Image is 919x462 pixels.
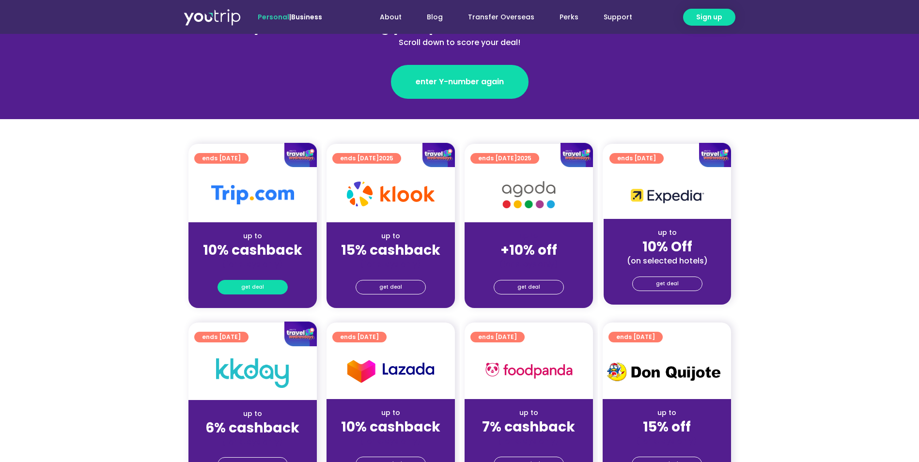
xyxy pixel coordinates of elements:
div: (for stays only) [610,436,723,446]
span: get deal [656,277,679,291]
a: ends [DATE] [470,332,525,342]
div: up to [472,408,585,418]
span: get deal [517,280,540,294]
div: up to [196,231,309,241]
nav: Menu [348,8,645,26]
span: ends [DATE] [478,332,517,342]
a: Perks [547,8,591,26]
div: (for stays only) [472,436,585,446]
strong: +10% off [500,241,557,260]
span: ends [DATE] [616,332,655,342]
a: About [367,8,414,26]
span: Personal [258,12,289,22]
strong: 15% off [643,417,691,436]
div: up to [334,408,447,418]
span: up to [520,231,538,241]
span: | [258,12,322,22]
strong: 10% cashback [341,417,440,436]
strong: 10% Off [642,237,692,256]
strong: 10% cashback [203,241,302,260]
div: (for stays only) [334,259,447,269]
strong: 6% cashback [205,418,299,437]
span: enter Y-number again [416,76,504,88]
a: Business [291,12,322,22]
a: get deal [218,280,288,294]
span: get deal [241,280,264,294]
div: up to [610,408,723,418]
div: Scroll down to score your deal! [249,37,670,48]
a: Support [591,8,645,26]
span: get deal [379,280,402,294]
div: up to [334,231,447,241]
a: enter Y-number again [391,65,529,99]
div: (on selected hotels) [611,256,723,266]
strong: 7% cashback [482,417,575,436]
a: Sign up [683,9,735,26]
a: Transfer Overseas [455,8,547,26]
a: ends [DATE] [608,332,663,342]
a: get deal [632,277,702,291]
strong: 15% cashback [341,241,440,260]
div: up to [611,228,723,238]
span: ends [DATE] [340,332,379,342]
div: (for stays only) [196,437,309,447]
a: get deal [356,280,426,294]
div: (for stays only) [196,259,309,269]
a: ends [DATE] [332,332,387,342]
span: Sign up [696,12,722,22]
div: (for stays only) [334,436,447,446]
a: get deal [494,280,564,294]
a: Blog [414,8,455,26]
div: up to [196,409,309,419]
div: (for stays only) [472,259,585,269]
